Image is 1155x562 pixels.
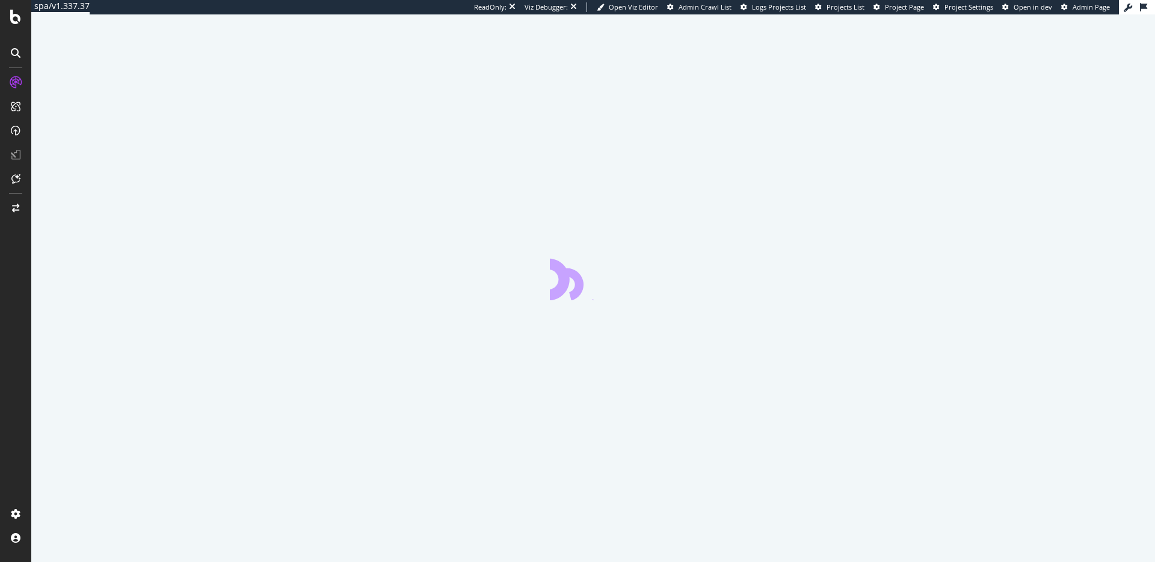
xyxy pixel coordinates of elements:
div: Viz Debugger: [525,2,568,12]
span: Projects List [827,2,864,11]
a: Logs Projects List [741,2,806,12]
span: Admin Crawl List [679,2,731,11]
a: Open Viz Editor [597,2,658,12]
span: Open Viz Editor [609,2,658,11]
div: ReadOnly: [474,2,507,12]
span: Project Settings [944,2,993,11]
a: Project Settings [933,2,993,12]
a: Admin Crawl List [667,2,731,12]
a: Project Page [873,2,924,12]
span: Project Page [885,2,924,11]
span: Open in dev [1014,2,1052,11]
span: Logs Projects List [752,2,806,11]
a: Open in dev [1002,2,1052,12]
span: Admin Page [1073,2,1110,11]
a: Projects List [815,2,864,12]
a: Admin Page [1061,2,1110,12]
div: animation [550,257,636,300]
